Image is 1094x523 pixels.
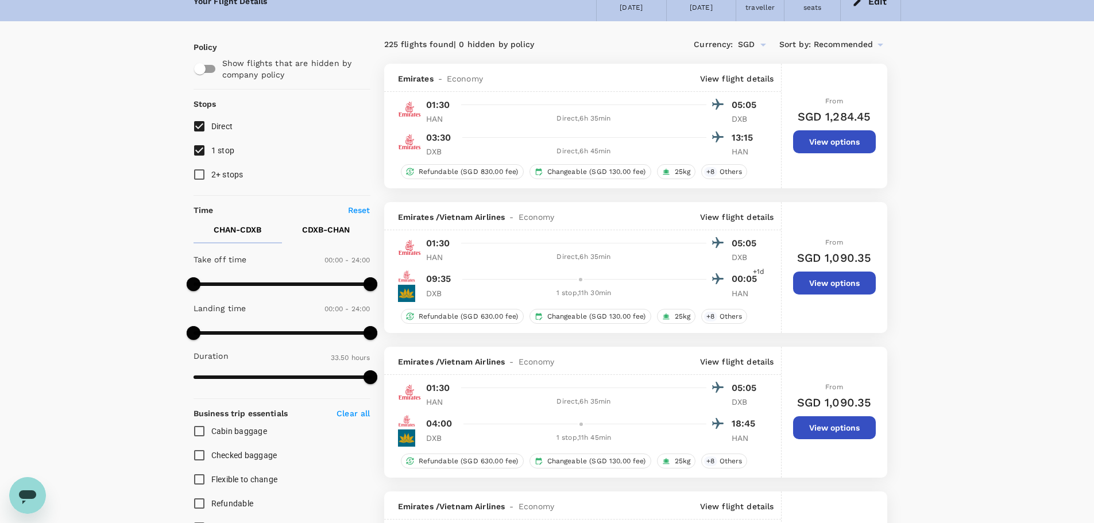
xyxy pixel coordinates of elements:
[194,99,217,109] strong: Stops
[701,309,747,324] div: +8Others
[793,416,876,439] button: View options
[337,408,370,419] p: Clear all
[793,272,876,295] button: View options
[797,393,872,412] h6: SGD 1,090.35
[505,356,518,367] span: -
[753,266,764,278] span: +1d
[348,204,370,216] p: Reset
[543,312,651,321] span: Changeable (SGD 130.00 fee)
[398,236,421,259] img: EK
[657,164,696,179] div: 25kg
[814,38,873,51] span: Recommended
[302,224,350,235] p: CDXB - CHAN
[462,432,706,444] div: 1 stop , 11h 45min
[401,164,524,179] div: Refundable (SGD 830.00 fee)
[701,454,747,468] div: +8Others
[398,73,434,84] span: Emirates
[211,146,235,155] span: 1 stop
[793,130,876,153] button: View options
[414,456,523,466] span: Refundable (SGD 630.00 fee)
[426,432,455,444] p: DXB
[803,2,822,14] div: seats
[670,456,695,466] span: 25kg
[426,417,453,431] p: 04:00
[426,113,455,125] p: HAN
[825,383,843,391] span: From
[194,254,247,265] p: Take off time
[426,251,455,263] p: HAN
[700,501,774,512] p: View flight details
[543,167,651,177] span: Changeable (SGD 130.00 fee)
[732,396,760,408] p: DXB
[529,309,651,324] div: Changeable (SGD 130.00 fee)
[194,41,204,53] p: Policy
[398,429,415,447] img: VN
[194,350,229,362] p: Duration
[700,73,774,84] p: View flight details
[434,73,447,84] span: -
[519,356,555,367] span: Economy
[398,130,421,153] img: EK
[398,98,421,121] img: EK
[331,354,370,362] span: 33.50 hours
[732,146,760,157] p: HAN
[211,427,267,436] span: Cabin baggage
[620,2,643,14] div: [DATE]
[398,381,421,404] img: EK
[426,288,455,299] p: DXB
[670,312,695,321] span: 25kg
[732,98,760,112] p: 05:05
[426,146,455,157] p: DXB
[797,249,872,267] h6: SGD 1,090.35
[401,309,524,324] div: Refundable (SGD 630.00 fee)
[398,211,505,223] span: Emirates / Vietnam Airlines
[798,107,871,126] h6: SGD 1,284.45
[732,381,760,395] p: 05:05
[694,38,733,51] span: Currency :
[779,38,811,51] span: Sort by :
[426,131,451,145] p: 03:30
[194,409,288,418] strong: Business trip essentials
[211,170,243,179] span: 2+ stops
[194,204,214,216] p: Time
[732,288,760,299] p: HAN
[657,454,696,468] div: 25kg
[657,309,696,324] div: 25kg
[426,237,450,250] p: 01:30
[505,211,518,223] span: -
[398,356,505,367] span: Emirates / Vietnam Airlines
[462,113,706,125] div: Direct , 6h 35min
[401,454,524,468] div: Refundable (SGD 630.00 fee)
[324,305,370,313] span: 00:00 - 24:00
[211,122,233,131] span: Direct
[700,356,774,367] p: View flight details
[211,451,277,460] span: Checked baggage
[732,432,760,444] p: HAN
[426,98,450,112] p: 01:30
[732,113,760,125] p: DXB
[9,477,46,514] iframe: Button to launch messaging window
[384,38,636,51] div: 225 flights found | 0 hidden by policy
[211,475,278,484] span: Flexible to change
[543,456,651,466] span: Changeable (SGD 130.00 fee)
[732,272,760,286] p: 00:05
[398,501,505,512] span: Emirates / Vietnam Airlines
[426,396,455,408] p: HAN
[414,167,523,177] span: Refundable (SGD 830.00 fee)
[690,2,713,14] div: [DATE]
[214,224,261,235] p: CHAN - CDXB
[704,312,717,321] span: + 8
[398,285,415,302] img: VN
[715,312,747,321] span: Others
[732,131,760,145] p: 13:15
[529,454,651,468] div: Changeable (SGD 130.00 fee)
[755,37,771,53] button: Open
[519,211,555,223] span: Economy
[704,456,717,466] span: + 8
[398,412,415,429] img: EK
[825,97,843,105] span: From
[519,501,555,512] span: Economy
[447,73,483,84] span: Economy
[505,501,518,512] span: -
[462,146,706,157] div: Direct , 6h 45min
